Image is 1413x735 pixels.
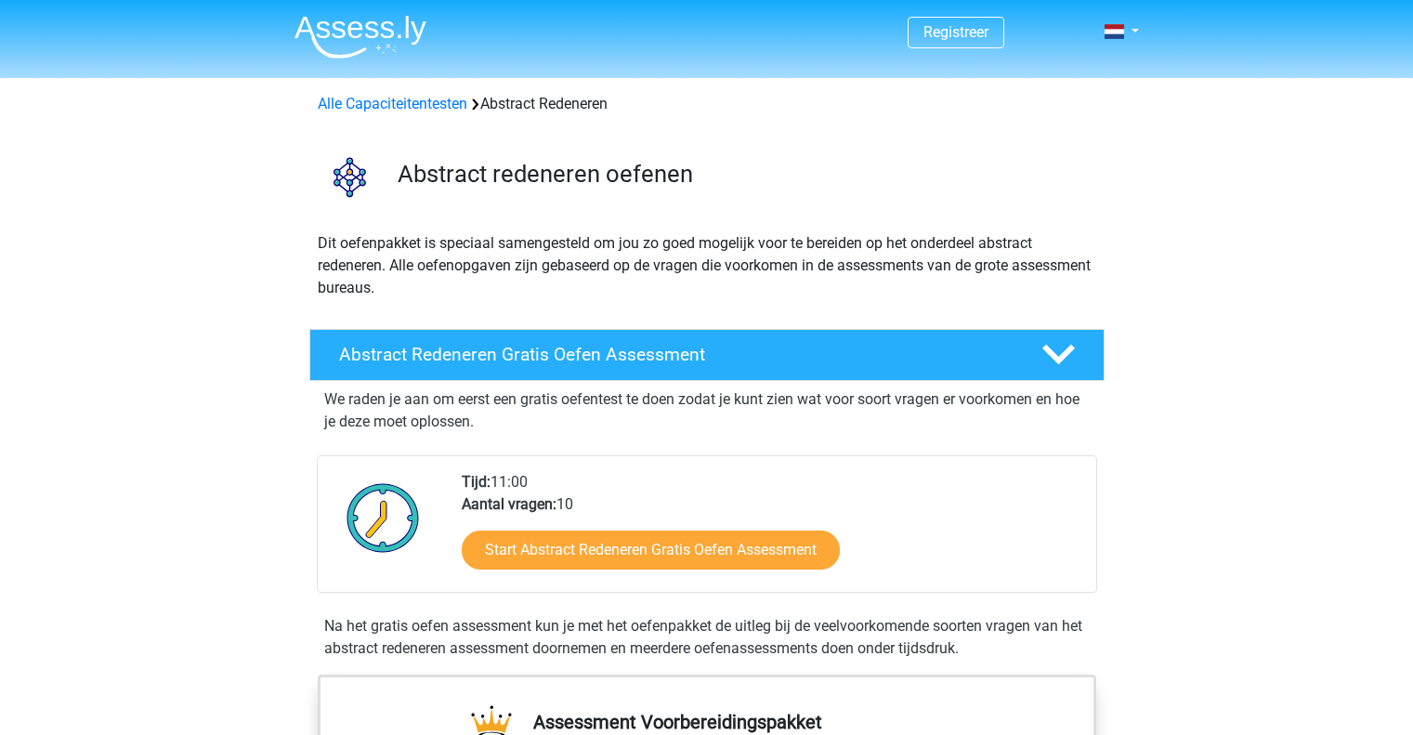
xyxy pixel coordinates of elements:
div: Na het gratis oefen assessment kun je met het oefenpakket de uitleg bij de veelvoorkomende soorte... [317,615,1097,660]
div: Abstract Redeneren [310,93,1104,115]
img: abstract redeneren [310,138,389,217]
a: Alle Capaciteitentesten [318,95,467,112]
a: Abstract Redeneren Gratis Oefen Assessment [302,329,1112,381]
h4: Abstract Redeneren Gratis Oefen Assessment [339,344,1012,365]
a: Start Abstract Redeneren Gratis Oefen Assessment [462,531,840,570]
a: Registreer [923,23,988,41]
h3: Abstract redeneren oefenen [398,160,1090,189]
b: Aantal vragen: [462,495,556,513]
p: We raden je aan om eerst een gratis oefentest te doen zodat je kunt zien wat voor soort vragen er... [324,388,1090,433]
div: 11:00 10 [448,471,1095,592]
b: Tijd: [462,473,491,491]
img: Assessly [294,15,426,59]
p: Dit oefenpakket is speciaal samengesteld om jou zo goed mogelijk voor te bereiden op het onderdee... [318,232,1096,299]
img: Klok [336,471,430,564]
